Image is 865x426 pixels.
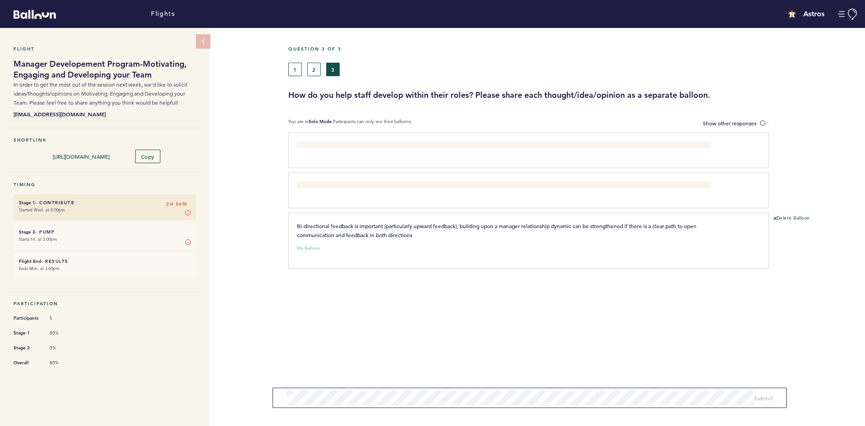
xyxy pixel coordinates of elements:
[14,329,41,338] span: Stage 1
[297,222,698,238] span: Bi-directional feedback is important (particularly upward feedback), building upon a manager rela...
[141,153,155,160] span: Copy
[14,137,196,143] h5: Shortlink
[19,200,35,206] small: Stage 1
[703,119,756,127] span: Show other responses
[50,360,77,366] span: 80%
[50,330,77,336] span: 80%
[19,229,191,235] h6: - Pump
[309,119,333,124] b: Solo Mode.
[14,301,196,307] h5: Participation
[19,258,191,264] h6: - Results
[754,394,773,402] span: Submit
[288,90,858,101] h3: How do you help staff develop within their roles? Please share each thought/idea/opinion as a sep...
[14,46,196,52] h5: Flight
[288,63,302,76] button: 1
[151,9,175,19] a: Flights
[7,9,56,18] a: Balloon
[19,229,35,235] small: Stage 2
[19,207,65,213] time: Started Wed. at 4:00pm
[288,46,858,52] h5: Question 3 of 3
[19,266,59,271] time: Ends Mon. at 3:00pm
[307,63,321,76] button: 2
[838,9,858,20] button: Manage Account
[14,358,41,367] span: Overall
[14,81,187,106] span: In order to get the most out of the session next week, we’d like to solicit ideas/thoughts/opinio...
[14,314,41,323] span: Participants
[50,345,77,351] span: 0%
[754,394,773,403] button: Submit
[803,9,824,19] h4: Astros
[166,200,187,209] span: 2H 56M
[19,258,41,264] small: Flight End
[774,215,810,222] button: Delete Balloon
[19,200,191,206] h6: - Contribute
[297,142,352,149] span: Give regular feedback.
[14,59,196,80] h1: Manager Developement Program-Motivating, Engaging and Developing your Team
[50,315,77,321] span: 5
[14,182,196,188] h5: Timing
[14,110,196,119] b: [EMAIL_ADDRESS][DOMAIN_NAME]
[135,150,160,163] button: Copy
[326,63,340,76] button: 3
[297,182,524,189] span: Allow for cross-functional collaboration, which is essential for learning, sharing and flourishing.
[288,119,412,128] p: You are in Participants can only see their balloons.
[14,344,41,353] span: Stage 2
[297,246,320,251] small: My Balloon
[19,236,57,242] time: Starts Fri. at 3:00pm
[14,10,56,19] svg: Balloon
